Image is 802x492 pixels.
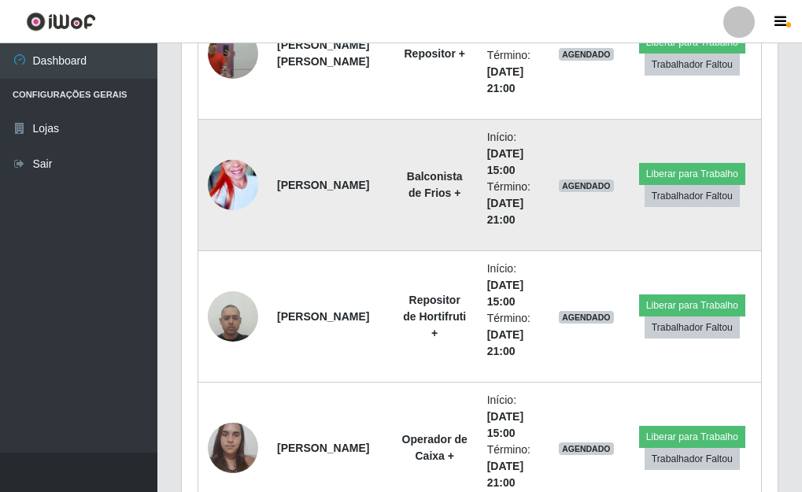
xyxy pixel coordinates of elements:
strong: Operador de Caixa + [402,433,468,462]
li: Término: [487,442,540,491]
time: [DATE] 21:00 [487,65,523,94]
li: Término: [487,310,540,360]
button: Trabalhador Faltou [645,448,740,470]
span: AGENDADO [559,442,614,455]
span: AGENDADO [559,311,614,324]
time: [DATE] 15:00 [487,279,523,308]
img: 1693507860054.jpeg [208,283,258,350]
li: Início: [487,261,540,310]
time: [DATE] 21:00 [487,197,523,226]
span: AGENDADO [559,179,614,192]
li: Término: [487,179,540,228]
img: 1734444279146.jpeg [208,414,258,481]
strong: Balconista de Frios + [407,170,463,199]
time: [DATE] 21:00 [487,328,523,357]
button: Liberar para Trabalho [639,163,745,185]
span: AGENDADO [559,48,614,61]
li: Início: [487,392,540,442]
button: Trabalhador Faltou [645,185,740,207]
strong: [PERSON_NAME] [277,179,369,191]
strong: Repositor de Hortifruti + [403,294,466,339]
button: Trabalhador Faltou [645,54,740,76]
img: 1754489806174.jpeg [208,140,258,230]
li: Término: [487,47,540,97]
button: Liberar para Trabalho [639,294,745,316]
button: Liberar para Trabalho [639,426,745,448]
img: CoreUI Logo [26,12,96,31]
strong: Repositor + [405,47,465,60]
time: [DATE] 15:00 [487,410,523,439]
li: Início: [487,129,540,179]
time: [DATE] 15:00 [487,147,523,176]
img: 1754148247529.jpeg [208,9,258,98]
strong: [PERSON_NAME] [277,442,369,454]
strong: [PERSON_NAME] [277,310,369,323]
time: [DATE] 21:00 [487,460,523,489]
button: Trabalhador Faltou [645,316,740,338]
